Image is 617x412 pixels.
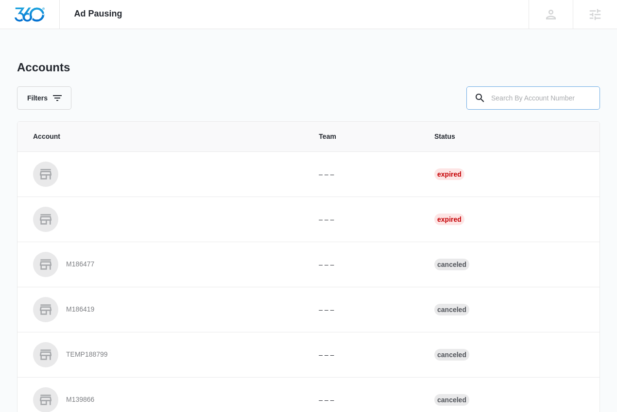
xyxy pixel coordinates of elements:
[319,350,411,360] p: – – –
[33,342,295,367] a: TEMP188799
[434,168,464,180] div: Expired
[319,132,411,142] span: Team
[434,132,584,142] span: Status
[33,297,295,322] a: M186419
[466,86,600,110] input: Search By Account Number
[66,395,94,405] p: M139866
[319,260,411,270] p: – – –
[66,260,94,269] p: M186477
[319,395,411,405] p: – – –
[33,252,295,277] a: M186477
[434,214,464,225] div: Expired
[434,304,469,315] div: Canceled
[17,86,71,110] button: Filters
[66,350,108,360] p: TEMP188799
[66,305,94,314] p: M186419
[434,394,469,406] div: Canceled
[17,60,70,75] h1: Accounts
[434,259,469,270] div: Canceled
[74,9,122,19] span: Ad Pausing
[319,305,411,315] p: – – –
[319,214,411,225] p: – – –
[434,349,469,361] div: Canceled
[319,169,411,180] p: – – –
[33,132,295,142] span: Account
